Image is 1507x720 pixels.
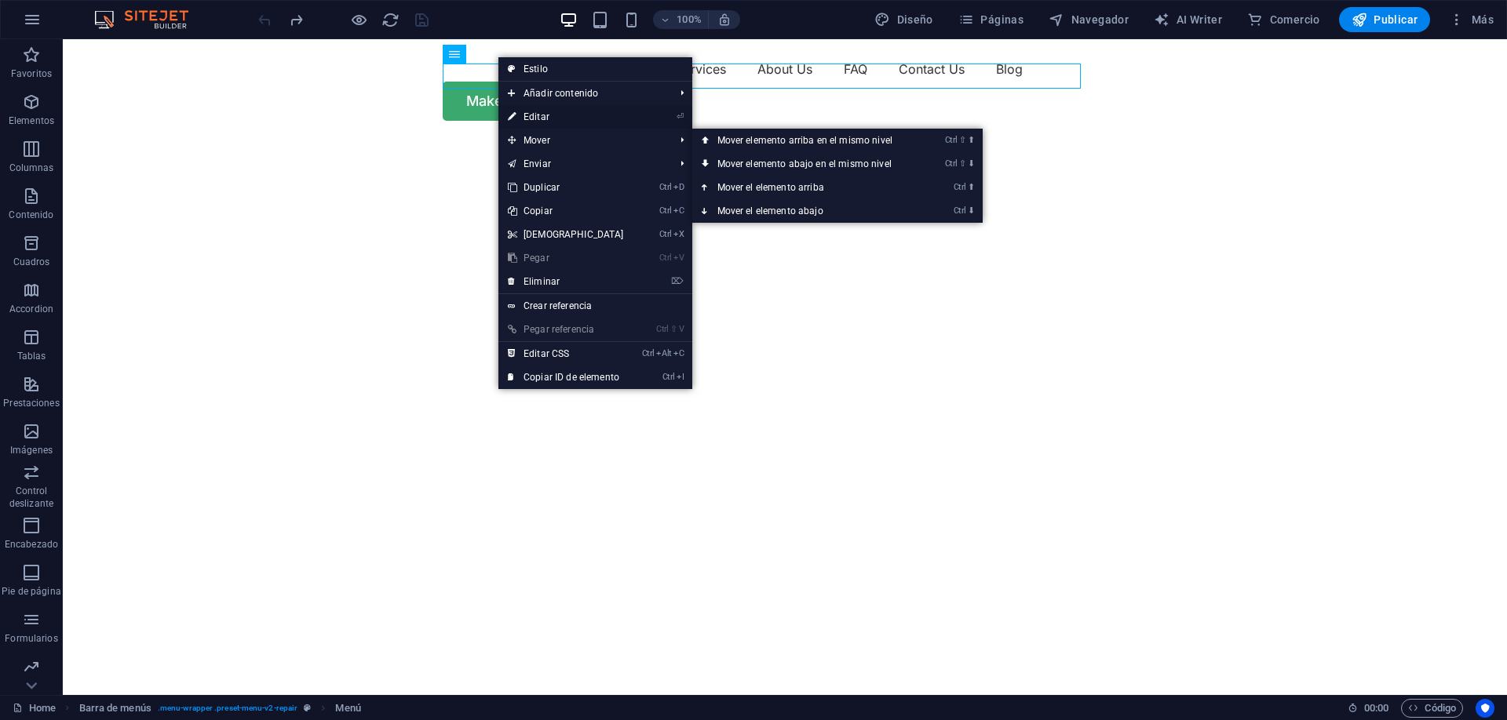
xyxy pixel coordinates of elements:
h6: 100% [677,10,702,29]
a: CtrlVPegar [498,246,633,270]
p: Encabezado [5,538,58,551]
a: CtrlX[DEMOGRAPHIC_DATA] [498,223,633,246]
i: Ctrl [662,372,675,382]
button: 100% [653,10,709,29]
a: Home [13,699,56,718]
i: Ctrl [659,253,672,263]
i: ⬇ [968,158,975,169]
span: Páginas [958,12,1024,27]
button: Navegador [1042,7,1135,32]
p: Imágenes [10,444,53,456]
i: Volver a cargar página [381,11,400,29]
a: CtrlDDuplicar [498,176,633,199]
h6: Tiempo de la sesión [1348,699,1389,718]
div: Diseño (Ctrl+Alt+Y) [868,7,940,32]
i: Ctrl [659,182,672,192]
i: X [673,229,684,239]
p: Tablas [17,350,46,362]
span: Publicar [1352,12,1418,27]
a: Estilo [498,57,692,81]
button: Usercentrics [1476,699,1494,718]
span: Comercio [1247,12,1320,27]
i: C [673,348,684,358]
span: Navegador [1049,12,1129,27]
a: CtrlCCopiar [498,199,633,223]
i: ⏎ [677,111,684,122]
i: Ctrl [945,158,958,169]
i: Ctrl [659,229,672,239]
i: ⬇ [968,205,975,216]
p: Cuadros [13,256,50,268]
span: Mover [498,129,669,152]
span: Más [1449,12,1494,27]
button: Código [1401,699,1463,718]
a: CtrlAltCEditar CSS [498,342,633,365]
button: Haz clic para salir del modo de previsualización y seguir editando [349,10,368,29]
a: ⌦Eliminar [498,270,633,293]
i: D [673,182,684,192]
button: Diseño [868,7,940,32]
button: Más [1443,7,1500,32]
i: ⇧ [959,158,966,169]
i: Ctrl [945,135,958,145]
button: AI Writer [1148,7,1228,32]
i: Ctrl [954,205,966,216]
a: Ctrl⬇Mover el elemento abajo [692,199,924,223]
a: ⏎Editar [498,105,633,129]
i: V [673,253,684,263]
nav: breadcrumb [79,699,361,718]
a: Ctrl⇧VPegar referencia [498,318,633,341]
i: ⌦ [671,276,684,286]
i: Ctrl [656,324,669,334]
i: Este elemento es un preajuste personalizable [304,704,311,712]
i: Rehacer: Añadir elemento (Ctrl+Y, ⌘+Y) [287,11,305,29]
i: C [673,205,684,216]
i: Ctrl [659,205,672,216]
a: Crear referencia [498,294,692,318]
p: Prestaciones [3,397,59,409]
a: Enviar [498,152,669,176]
span: Haz clic para seleccionar y doble clic para editar [335,699,360,718]
span: Diseño [874,12,933,27]
i: Ctrl [954,182,966,192]
i: ⇧ [670,324,677,334]
span: . menu-wrapper .preset-menu-v2-repair [158,699,297,718]
i: V [679,324,684,334]
a: Ctrl⬆Mover el elemento arriba [692,176,924,199]
a: CtrlICopiar ID de elemento [498,365,633,389]
span: Código [1408,699,1456,718]
p: Columnas [9,162,54,174]
i: ⬆ [968,182,975,192]
i: Ctrl [642,348,655,358]
button: Publicar [1339,7,1431,32]
button: Comercio [1241,7,1326,32]
i: ⇧ [959,135,966,145]
button: redo [286,10,305,29]
p: Formularios [5,632,57,645]
p: Elementos [9,115,54,127]
i: Alt [656,348,672,358]
p: Pie de página [2,585,60,598]
a: Ctrl⇧⬆Mover elemento arriba en el mismo nivel [692,129,924,152]
span: AI Writer [1154,12,1222,27]
p: Favoritos [11,67,52,80]
p: Contenido [9,209,53,221]
i: I [677,372,684,382]
p: Accordion [9,303,53,315]
span: Haz clic para seleccionar y doble clic para editar [79,699,151,718]
button: reload [381,10,400,29]
button: Páginas [952,7,1030,32]
span: Añadir contenido [498,82,669,105]
img: Editor Logo [90,10,208,29]
i: ⬆ [968,135,975,145]
span: 00 00 [1364,699,1388,718]
a: Ctrl⇧⬇Mover elemento abajo en el mismo nivel [692,152,924,176]
span: : [1375,702,1377,714]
